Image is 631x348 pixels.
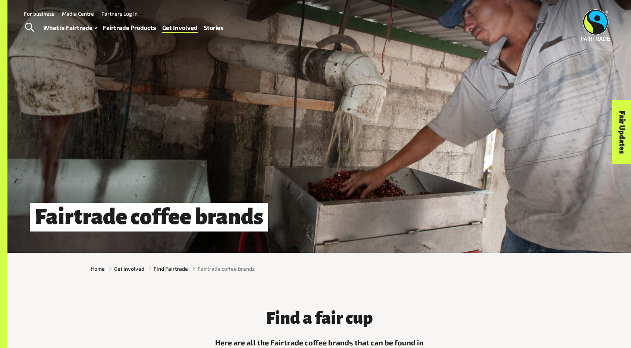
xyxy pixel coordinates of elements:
[162,22,198,33] a: Get Involved
[30,203,268,232] h1: Fairtrade coffee brands
[43,22,97,33] a: What is Fairtrade
[154,265,188,273] a: Find Fairtrade
[204,22,224,33] a: Stories
[62,10,94,17] a: Media Centre
[198,265,255,273] span: Fairtrade coffee brands
[101,10,138,17] a: Partners Log In
[103,22,156,33] a: Fairtrade Products
[114,265,144,273] a: Get Involved
[91,265,105,273] a: Home
[20,18,38,37] a: Toggle Search
[24,10,54,17] a: For business
[581,9,610,41] img: Fairtrade Australia New Zealand logo
[207,309,431,327] h3: Find a fair cup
